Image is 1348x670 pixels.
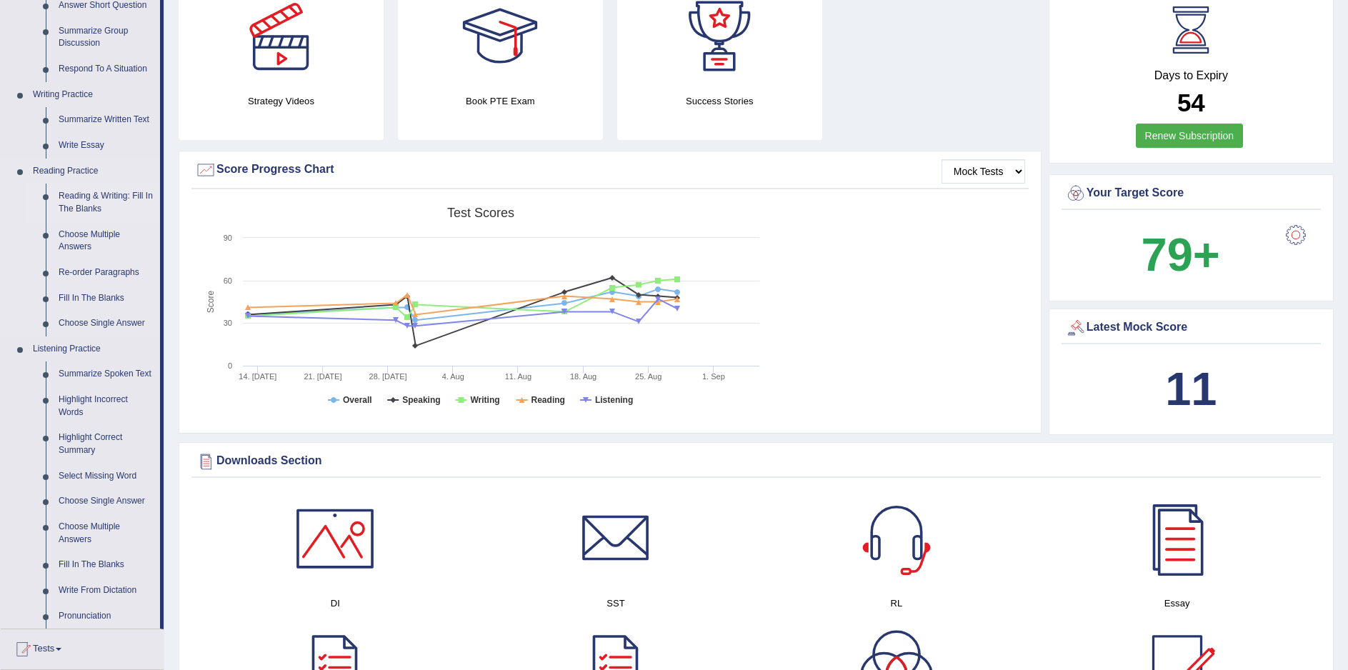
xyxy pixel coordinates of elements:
tspan: 25. Aug [635,372,661,381]
a: Reading Practice [26,159,160,184]
a: Summarize Spoken Text [52,361,160,387]
a: Writing Practice [26,82,160,108]
a: Select Missing Word [52,464,160,489]
text: 60 [224,276,232,285]
a: Choose Single Answer [52,311,160,336]
a: Fill In The Blanks [52,552,160,578]
div: Latest Mock Score [1065,317,1317,339]
a: Reading & Writing: Fill In The Blanks [52,184,160,221]
a: Pronunciation [52,604,160,629]
tspan: Reading [531,395,565,405]
tspan: 14. [DATE] [239,372,276,381]
a: Renew Subscription [1136,124,1244,148]
div: Downloads Section [195,451,1317,472]
h4: SST [483,596,749,611]
tspan: Test scores [447,206,514,220]
b: 54 [1177,89,1205,116]
a: Fill In The Blanks [52,286,160,311]
div: Score Progress Chart [195,159,1025,181]
b: 11 [1165,363,1217,415]
a: Highlight Incorrect Words [52,387,160,425]
h4: RL [764,596,1030,611]
a: Summarize Written Text [52,107,160,133]
a: Choose Single Answer [52,489,160,514]
a: Re-order Paragraphs [52,260,160,286]
a: Respond To A Situation [52,56,160,82]
tspan: Speaking [402,395,440,405]
tspan: Listening [595,395,633,405]
tspan: Score [206,291,216,314]
h4: Success Stories [617,94,822,109]
tspan: 11. Aug [505,372,531,381]
tspan: 28. [DATE] [369,372,407,381]
a: Write Essay [52,133,160,159]
h4: Essay [1044,596,1310,611]
h4: Book PTE Exam [398,94,603,109]
a: Write From Dictation [52,578,160,604]
text: 90 [224,234,232,242]
tspan: Writing [470,395,499,405]
div: Your Target Score [1065,183,1317,204]
a: Choose Multiple Answers [52,514,160,552]
b: 79+ [1142,229,1220,281]
tspan: Overall [343,395,372,405]
h4: DI [202,596,469,611]
a: Listening Practice [26,336,160,362]
text: 0 [228,361,232,370]
tspan: 1. Sep [702,372,725,381]
h4: Days to Expiry [1065,69,1317,82]
a: Tests [1,629,164,665]
h4: Strategy Videos [179,94,384,109]
text: 30 [224,319,232,327]
a: Choose Multiple Answers [52,222,160,260]
tspan: 18. Aug [570,372,596,381]
a: Highlight Correct Summary [52,425,160,463]
a: Summarize Group Discussion [52,19,160,56]
tspan: 4. Aug [442,372,464,381]
tspan: 21. [DATE] [304,372,341,381]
